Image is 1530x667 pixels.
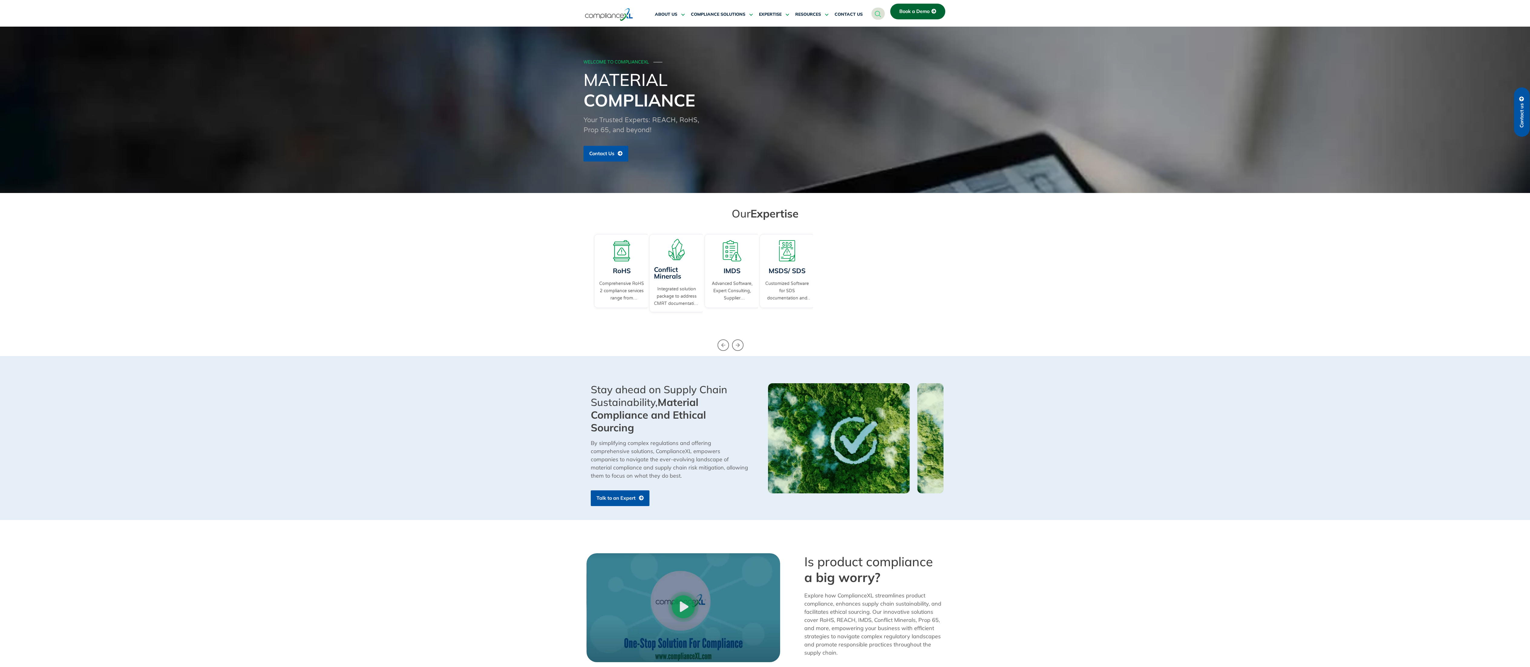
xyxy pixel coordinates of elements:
a: ABOUT US [655,7,685,22]
span: RESOURCES [795,12,821,17]
div: WELCOME TO COMPLIANCEXL [584,60,945,65]
div: 1 of 1 [768,383,943,493]
p: Explore how ComplianceXL streamlines product compliance, enhances supply chain sustainability, an... [804,591,943,657]
a: Conflict Minerals [654,265,681,280]
a: Integrated solution package to address CMRT documentation and supplier engagement. [654,286,699,307]
img: A list board with a warning [721,240,743,261]
a: Talk to an Expert [591,490,649,506]
a: navsearch-button [871,8,885,20]
a: Contact Us [584,146,628,162]
a: Book a Demo [890,4,945,19]
a: Comprehensive RoHS 2 compliance services range from Consulting to supplier engagement... [599,280,644,302]
a: MSDS/ SDS [769,266,806,275]
span: Compliance [584,90,695,111]
span: Expertise [750,207,799,220]
img: logo-one.svg [585,8,633,21]
a: RESOURCES [795,7,829,22]
a: EXPERTISE [759,7,789,22]
span: Your Trusted Experts: REACH, RoHS, Prop 65, and beyond! [584,116,699,134]
h2: Is product compliance [804,554,943,585]
img: Stay ahead on Supply Chain Sustainability, Material Compliance and Ethical Sourcing [768,383,943,493]
h1: Material [584,69,946,110]
a: Contact us [1514,87,1530,137]
a: Advanced Software, Expert Consulting, Supplier Coordination, a complete IMDS solution. [709,280,755,302]
p: By simplifying complex regulations and offering comprehensive solutions, ComplianceXL empowers co... [591,439,749,480]
span: a big worry? [804,569,880,585]
a: IMDS [724,266,740,275]
span: Book a Demo [899,9,930,14]
div: Stay ahead on Supply Chain Sustainability, [591,383,762,434]
span: ─── [653,60,662,65]
a: RoHS [613,266,631,275]
img: A representation of minerals [666,239,688,260]
a: Customized Software for SDS documentation and on-demand authoring services [764,280,810,302]
img: A board with a warning sign [611,240,632,261]
a: COMPLIANCE SOLUTIONS [691,7,753,22]
b: Material Compliance and Ethical Sourcing [591,396,706,434]
div: Play Video [668,592,698,624]
h2: Our [596,207,934,220]
span: Talk to an Expert [597,495,636,501]
span: EXPERTISE [759,12,782,17]
a: CONTACT US [835,7,863,22]
span: CONTACT US [835,12,863,17]
img: A warning board with SDS displaying [776,240,798,261]
span: ABOUT US [655,12,677,17]
span: Contact us [1519,103,1525,128]
span: Contact Us [589,151,614,156]
span: COMPLIANCE SOLUTIONS [691,12,745,17]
